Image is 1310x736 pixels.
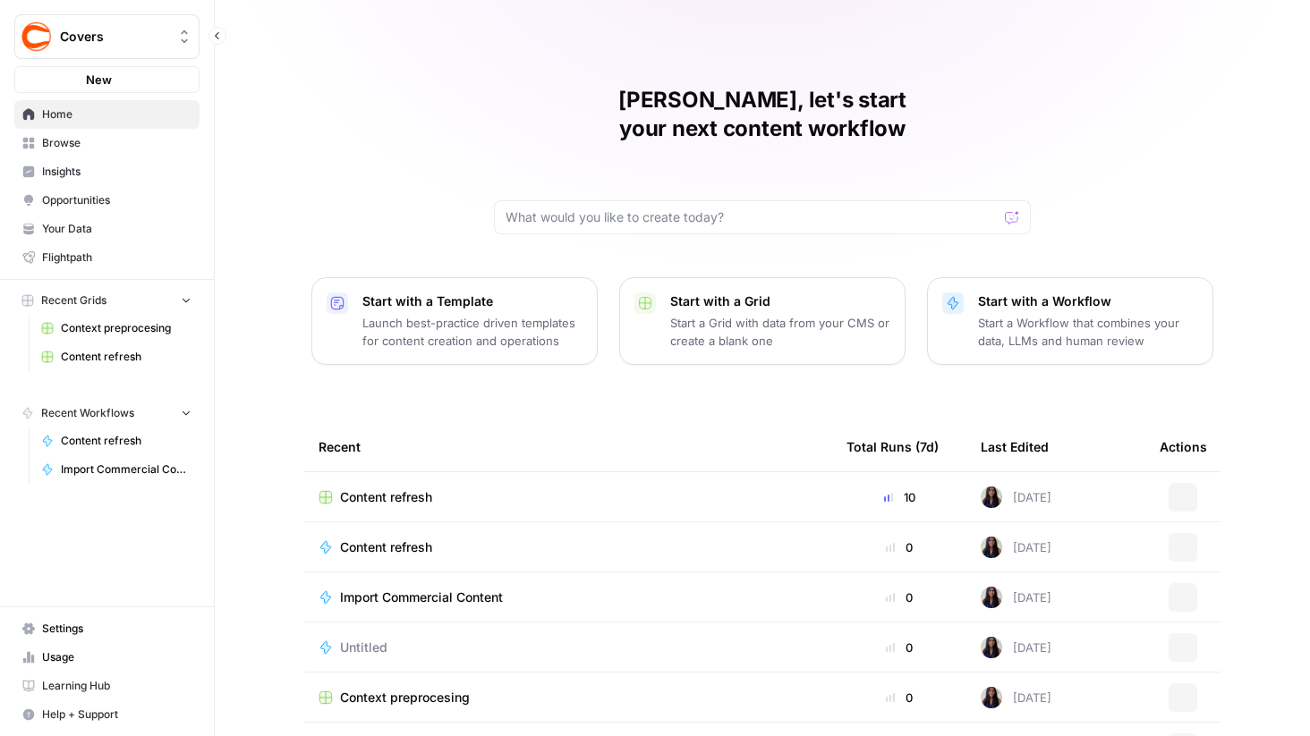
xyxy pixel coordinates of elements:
span: Your Data [42,221,191,237]
p: Start a Grid with data from your CMS or create a blank one [670,314,890,350]
p: Start a Workflow that combines your data, LLMs and human review [978,314,1198,350]
button: Recent Grids [14,287,200,314]
div: [DATE] [981,687,1051,708]
a: Home [14,100,200,129]
span: Browse [42,135,191,151]
button: New [14,66,200,93]
span: Learning Hub [42,678,191,694]
img: rox323kbkgutb4wcij4krxobkpon [981,687,1002,708]
a: Context preprocesing [319,689,818,706]
a: Opportunities [14,186,200,215]
span: Usage [42,649,191,665]
a: Content refresh [319,488,818,506]
img: rox323kbkgutb4wcij4krxobkpon [981,587,1002,608]
a: Content refresh [319,538,818,556]
span: Home [42,106,191,123]
div: [DATE] [981,486,1051,508]
span: Content refresh [61,349,191,365]
div: [DATE] [981,637,1051,658]
div: Recent [319,422,818,471]
span: Content refresh [340,488,432,506]
p: Start with a Template [362,292,583,310]
img: rox323kbkgutb4wcij4krxobkpon [981,637,1002,658]
a: Content refresh [33,343,200,371]
div: [DATE] [981,587,1051,608]
button: Start with a GridStart a Grid with data from your CMS or create a blank one [619,277,906,365]
h1: [PERSON_NAME], let's start your next content workflow [494,86,1031,143]
a: Content refresh [33,427,200,455]
button: Start with a WorkflowStart a Workflow that combines your data, LLMs and human review [927,277,1213,365]
div: 0 [846,639,952,656]
span: Opportunities [42,192,191,208]
div: 0 [846,689,952,706]
span: Recent Grids [41,292,106,309]
div: 10 [846,488,952,506]
span: Flightpath [42,250,191,266]
p: Start with a Workflow [978,292,1198,310]
p: Start with a Grid [670,292,890,310]
div: 0 [846,538,952,556]
span: Help + Support [42,706,191,723]
img: rox323kbkgutb4wcij4krxobkpon [981,486,1002,508]
span: Settings [42,621,191,637]
div: 0 [846,588,952,606]
span: Insights [42,164,191,180]
span: Context preprocesing [61,320,191,336]
div: Actions [1160,422,1207,471]
p: Launch best-practice driven templates for content creation and operations [362,314,583,350]
button: Start with a TemplateLaunch best-practice driven templates for content creation and operations [311,277,598,365]
a: Browse [14,129,200,157]
a: Import Commercial Content [33,455,200,484]
a: Insights [14,157,200,186]
a: Context preprocesing [33,314,200,343]
img: Covers Logo [21,21,53,53]
span: Context preprocesing [340,689,470,706]
span: Content refresh [61,433,191,449]
div: Last Edited [981,422,1049,471]
a: Untitled [319,639,818,656]
img: rox323kbkgutb4wcij4krxobkpon [981,537,1002,558]
span: Import Commercial Content [340,588,503,606]
span: New [86,71,112,89]
a: Learning Hub [14,672,200,700]
a: Flightpath [14,243,200,272]
span: Untitled [340,639,387,656]
a: Settings [14,614,200,643]
span: Covers [60,28,168,46]
button: Recent Workflows [14,400,200,427]
a: Your Data [14,215,200,243]
button: Workspace: Covers [14,14,200,59]
span: Content refresh [340,538,432,556]
div: Total Runs (7d) [846,422,939,471]
a: Import Commercial Content [319,588,818,606]
div: [DATE] [981,537,1051,558]
span: Import Commercial Content [61,461,191,478]
button: Help + Support [14,700,200,729]
a: Usage [14,643,200,672]
input: What would you like to create today? [506,208,998,226]
span: Recent Workflows [41,405,134,421]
